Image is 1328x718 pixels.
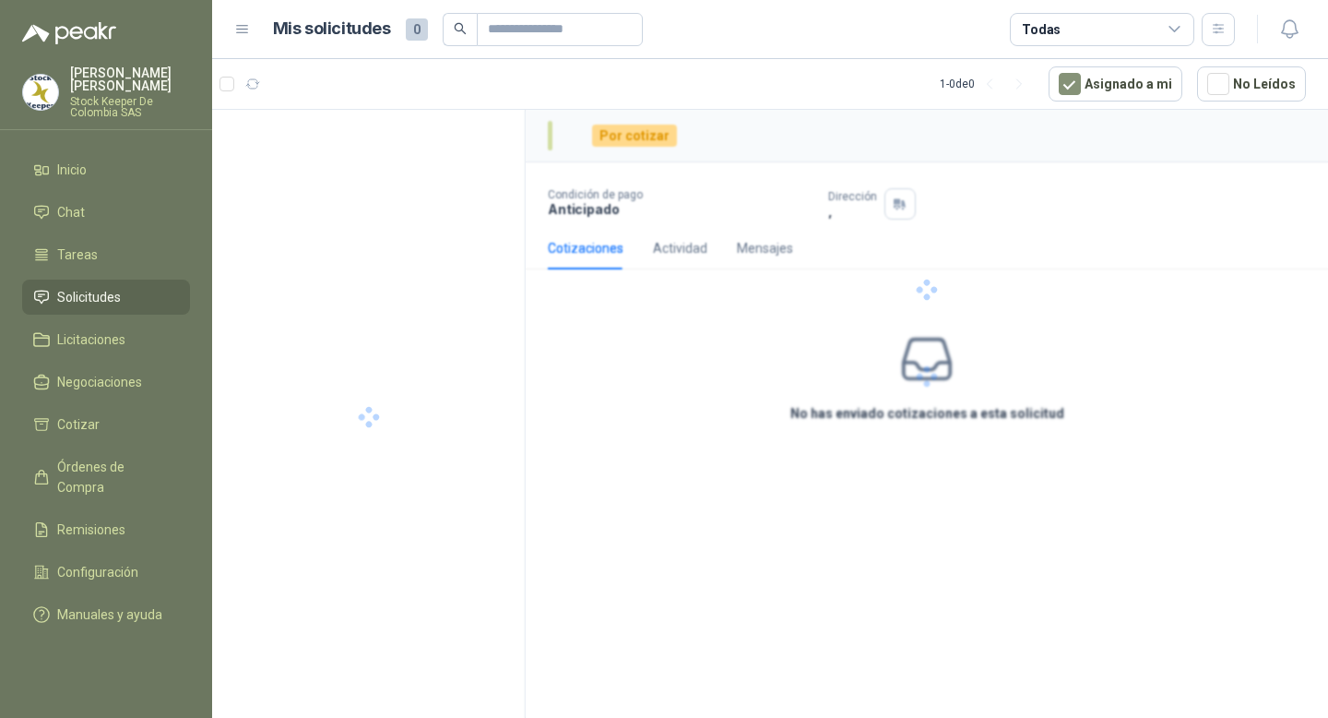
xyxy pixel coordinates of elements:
[22,407,190,442] a: Cotizar
[57,604,162,625] span: Manuales y ayuda
[57,457,172,497] span: Órdenes de Compra
[1197,66,1306,102] button: No Leídos
[57,414,100,435] span: Cotizar
[22,597,190,632] a: Manuales y ayuda
[57,562,138,582] span: Configuración
[273,16,391,42] h1: Mis solicitudes
[22,512,190,547] a: Remisiones
[57,372,142,392] span: Negociaciones
[57,245,98,265] span: Tareas
[22,365,190,400] a: Negociaciones
[22,195,190,230] a: Chat
[57,202,85,222] span: Chat
[1022,19,1061,40] div: Todas
[22,449,190,505] a: Órdenes de Compra
[70,66,190,92] p: [PERSON_NAME] [PERSON_NAME]
[22,22,116,44] img: Logo peakr
[22,322,190,357] a: Licitaciones
[57,520,125,540] span: Remisiones
[22,555,190,590] a: Configuración
[406,18,428,41] span: 0
[1049,66,1182,102] button: Asignado a mi
[454,22,467,35] span: search
[57,160,87,180] span: Inicio
[57,329,125,350] span: Licitaciones
[22,152,190,187] a: Inicio
[22,237,190,272] a: Tareas
[940,69,1034,99] div: 1 - 0 de 0
[22,280,190,315] a: Solicitudes
[23,75,58,110] img: Company Logo
[57,287,121,307] span: Solicitudes
[70,96,190,118] p: Stock Keeper De Colombia SAS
